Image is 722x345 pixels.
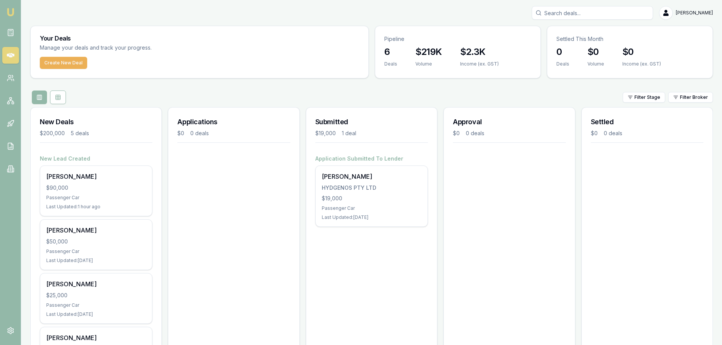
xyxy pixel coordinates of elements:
[46,195,146,201] div: Passenger Car
[623,92,665,103] button: Filter Stage
[315,155,428,162] h4: Application Submitted To Lender
[46,238,146,245] div: $50,000
[46,292,146,299] div: $25,000
[591,117,703,127] h3: Settled
[40,44,234,52] p: Manage your deals and track your progress.
[322,184,421,192] div: HYDGENOS PTY LTD
[46,258,146,264] div: Last Updated: [DATE]
[453,130,460,137] div: $0
[680,94,708,100] span: Filter Broker
[604,130,622,137] div: 0 deals
[190,130,209,137] div: 0 deals
[315,130,336,137] div: $19,000
[46,172,146,181] div: [PERSON_NAME]
[634,94,660,100] span: Filter Stage
[556,35,703,43] p: Settled This Month
[384,61,397,67] div: Deals
[46,204,146,210] div: Last Updated: 1 hour ago
[532,6,653,20] input: Search deals
[415,46,442,58] h3: $219K
[71,130,89,137] div: 5 deals
[40,155,152,162] h4: New Lead Created
[46,333,146,342] div: [PERSON_NAME]
[460,46,499,58] h3: $2.3K
[322,205,421,211] div: Passenger Car
[46,248,146,254] div: Passenger Car
[591,130,598,137] div: $0
[622,61,661,67] div: Income (ex. GST)
[46,226,146,235] div: [PERSON_NAME]
[46,184,146,192] div: $90,000
[46,279,146,289] div: [PERSON_NAME]
[46,302,146,308] div: Passenger Car
[453,117,565,127] h3: Approval
[40,57,87,69] button: Create New Deal
[556,46,569,58] h3: 0
[322,172,421,181] div: [PERSON_NAME]
[40,130,65,137] div: $200,000
[384,46,397,58] h3: 6
[322,214,421,220] div: Last Updated: [DATE]
[322,195,421,202] div: $19,000
[460,61,499,67] div: Income (ex. GST)
[342,130,356,137] div: 1 deal
[46,311,146,317] div: Last Updated: [DATE]
[40,35,359,41] h3: Your Deals
[384,35,531,43] p: Pipeline
[6,8,15,17] img: emu-icon-u.png
[415,61,442,67] div: Volume
[40,117,152,127] h3: New Deals
[556,61,569,67] div: Deals
[622,46,661,58] h3: $0
[676,10,713,16] span: [PERSON_NAME]
[668,92,713,103] button: Filter Broker
[587,46,604,58] h3: $0
[315,117,428,127] h3: Submitted
[177,130,184,137] div: $0
[587,61,604,67] div: Volume
[466,130,484,137] div: 0 deals
[177,117,290,127] h3: Applications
